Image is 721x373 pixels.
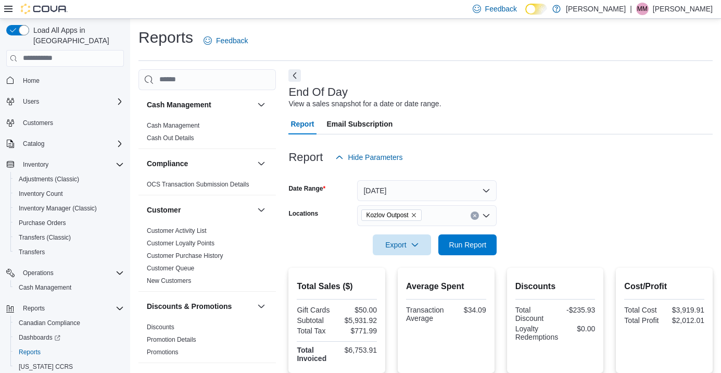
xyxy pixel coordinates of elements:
[147,252,223,259] a: Customer Purchase History
[23,77,40,85] span: Home
[138,225,276,291] div: Customer
[366,210,408,220] span: Kozlov Outpost
[21,4,68,14] img: Cova
[147,348,179,356] span: Promotions
[288,86,348,98] h3: End Of Day
[19,138,48,150] button: Catalog
[19,219,66,227] span: Purchase Orders
[15,173,124,185] span: Adjustments (Classic)
[10,216,128,230] button: Purchase Orders
[147,205,253,215] button: Customer
[147,336,196,343] a: Promotion Details
[10,330,128,345] a: Dashboards
[2,136,128,151] button: Catalog
[482,212,490,220] button: Open list of options
[147,158,253,169] button: Compliance
[2,266,128,280] button: Operations
[449,240,487,250] span: Run Report
[558,306,596,314] div: -$235.93
[23,160,48,169] span: Inventory
[29,25,124,46] span: Load All Apps in [GEOGRAPHIC_DATA]
[471,212,479,220] button: Clear input
[19,319,80,327] span: Canadian Compliance
[515,306,553,322] div: Total Discount
[10,201,128,216] button: Inventory Manager (Classic)
[15,281,75,294] a: Cash Management
[327,114,393,134] span: Email Subscription
[15,202,101,215] a: Inventory Manager (Classic)
[636,3,649,15] div: Marcus Miller
[411,212,417,218] button: Remove Kozlov Outpost from selection in this group
[485,4,517,14] span: Feedback
[438,234,497,255] button: Run Report
[138,119,276,148] div: Cash Management
[19,95,43,108] button: Users
[19,158,53,171] button: Inventory
[290,114,314,134] span: Report
[147,301,253,312] button: Discounts & Promotions
[339,346,377,354] div: $6,753.91
[15,317,84,329] a: Canadian Compliance
[288,209,318,218] label: Locations
[357,180,497,201] button: [DATE]
[10,280,128,295] button: Cash Management
[147,134,194,142] a: Cash Out Details
[624,306,662,314] div: Total Cost
[147,227,207,234] a: Customer Activity List
[138,27,193,48] h1: Reports
[19,204,97,213] span: Inventory Manager (Classic)
[19,248,45,256] span: Transfers
[297,306,335,314] div: Gift Cards
[19,190,63,198] span: Inventory Count
[2,115,128,130] button: Customers
[19,267,124,279] span: Operations
[255,300,268,313] button: Discounts & Promotions
[23,304,45,313] span: Reports
[2,94,128,109] button: Users
[10,186,128,201] button: Inventory Count
[19,333,60,342] span: Dashboards
[147,265,194,272] a: Customer Queue
[216,35,248,46] span: Feedback
[339,306,377,314] div: $50.00
[147,277,191,284] a: New Customers
[288,69,301,82] button: Next
[288,184,325,193] label: Date Range
[2,157,128,172] button: Inventory
[15,317,124,329] span: Canadian Compliance
[666,306,704,314] div: $3,919.91
[10,316,128,330] button: Canadian Compliance
[653,3,713,15] p: [PERSON_NAME]
[147,205,181,215] h3: Customer
[19,302,124,315] span: Reports
[23,119,53,127] span: Customers
[339,316,377,325] div: $5,931.92
[147,240,214,247] a: Customer Loyalty Points
[23,140,44,148] span: Catalog
[15,202,124,215] span: Inventory Manager (Classic)
[138,321,276,363] div: Discounts & Promotions
[23,269,54,277] span: Operations
[515,280,596,293] h2: Discounts
[147,180,249,189] span: OCS Transaction Submission Details
[19,95,124,108] span: Users
[406,306,444,322] div: Transaction Average
[255,204,268,216] button: Customer
[630,3,632,15] p: |
[297,327,335,335] div: Total Tax
[19,233,71,242] span: Transfers (Classic)
[147,158,188,169] h3: Compliance
[15,331,65,344] a: Dashboards
[19,116,124,129] span: Customers
[15,346,124,358] span: Reports
[19,302,49,315] button: Reports
[566,3,626,15] p: [PERSON_NAME]
[147,227,207,235] span: Customer Activity List
[147,252,223,260] span: Customer Purchase History
[2,73,128,88] button: Home
[10,172,128,186] button: Adjustments (Classic)
[10,245,128,259] button: Transfers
